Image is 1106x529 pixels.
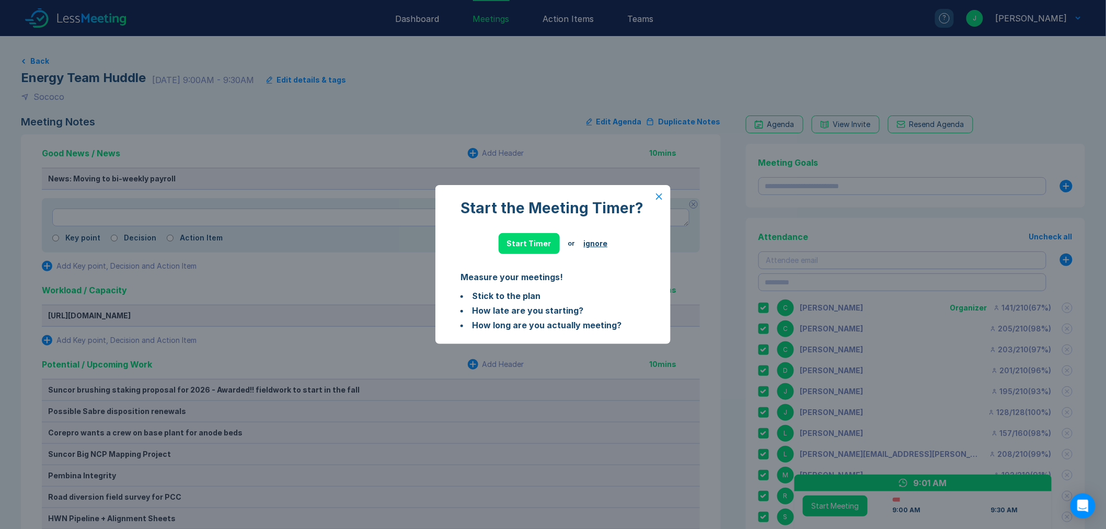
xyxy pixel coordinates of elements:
[1070,493,1096,519] div: Open Intercom Messenger
[460,304,646,317] li: How late are you starting?
[499,233,560,254] button: Start Timer
[584,239,608,248] button: ignore
[460,271,646,283] div: Measure your meetings!
[460,319,646,331] li: How long are you actually meeting?
[460,200,646,216] div: Start the Meeting Timer?
[568,239,575,248] div: or
[460,290,646,302] li: Stick to the plan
